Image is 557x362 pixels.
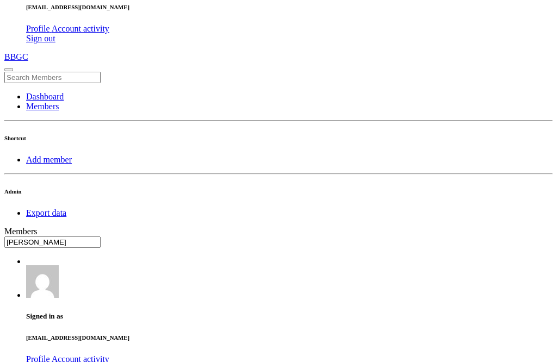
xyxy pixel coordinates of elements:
[4,72,101,83] input: Search
[26,4,553,10] h6: [EMAIL_ADDRESS][DOMAIN_NAME]
[4,188,553,195] h6: Admin
[26,102,59,111] a: Members
[26,24,50,33] span: Profile
[4,236,101,248] input: Search members
[26,24,52,33] a: Profile
[4,68,13,71] button: Toggle sidenav
[52,24,109,33] a: Account activity
[26,155,72,164] a: Add member
[4,52,553,62] a: BBGC
[4,227,553,236] div: Members
[26,34,55,43] a: Sign out
[26,334,553,341] h6: [EMAIL_ADDRESS][DOMAIN_NAME]
[26,208,66,217] a: Export data
[4,135,553,141] h6: Shortcut
[26,312,553,321] h5: Signed in as
[26,92,64,101] a: Dashboard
